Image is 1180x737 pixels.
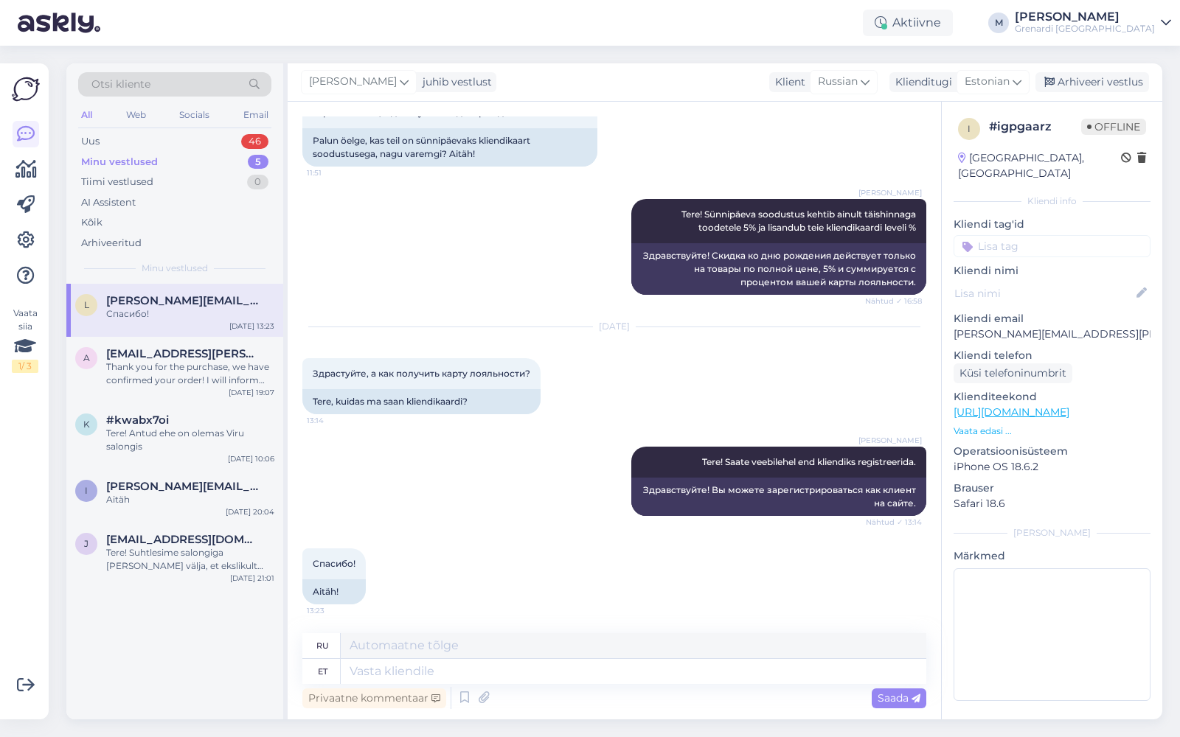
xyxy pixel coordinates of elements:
[968,123,971,134] span: i
[965,74,1010,90] span: Estonian
[958,150,1121,181] div: [GEOGRAPHIC_DATA], [GEOGRAPHIC_DATA]
[1081,119,1146,135] span: Offline
[228,453,274,464] div: [DATE] 10:06
[988,13,1009,33] div: M
[12,307,38,373] div: Vaata siia
[241,134,268,149] div: 46
[106,480,260,493] span: irina.solovjova@mail.ee
[240,105,271,125] div: Email
[954,326,1150,342] p: [PERSON_NAME][EMAIL_ADDRESS][PERSON_NAME][DOMAIN_NAME]
[106,427,274,453] div: Tere! Antud ehe on olemas Viru salongis
[78,105,95,125] div: All
[309,74,397,90] span: [PERSON_NAME]
[954,263,1150,279] p: Kliendi nimi
[229,321,274,332] div: [DATE] 13:23
[302,579,366,604] div: Aitäh!
[989,118,1081,136] div: # igpgaarz
[106,360,274,387] div: Thank you for the purchase, we have confirmed your order! I will inform our salon that [PERSON_NA...
[889,74,952,90] div: Klienditugi
[316,633,329,658] div: ru
[302,128,597,167] div: Palun öelge, kas teil on sünnipäevaks kliendikaart soodustusega, nagu varemgi? Aitäh!
[248,155,268,170] div: 5
[954,548,1150,564] p: Märkmed
[142,262,208,275] span: Minu vestlused
[81,236,142,251] div: Arhiveeritud
[106,413,169,427] span: #kwabx7oi
[702,456,916,467] span: Tere! Saate veebilehel end kliendiks registreerida.
[417,74,492,90] div: juhib vestlust
[631,243,926,295] div: Здравствуйте! Скидка ко дню рождения действует только на товары по полной цене, 5% и суммируется ...
[318,659,327,684] div: et
[954,217,1150,232] p: Kliendi tag'id
[12,75,40,103] img: Askly Logo
[769,74,805,90] div: Klient
[863,10,953,36] div: Aktiivne
[878,691,920,705] span: Saada
[954,481,1150,496] p: Brauser
[954,459,1150,475] p: iPhone OS 18.6.2
[681,209,918,233] span: Tere! Sünnipäeva soodustus kehtib ainult täishinnaga toodetele 5% ja lisandub teie kliendikaardi ...
[123,105,149,125] div: Web
[954,363,1072,383] div: Küsi telefoninumbrit
[954,526,1150,539] div: [PERSON_NAME]
[313,368,530,379] span: Здрастуйте, а как получить карту лояльности?
[858,187,922,198] span: [PERSON_NAME]
[865,296,922,307] span: Nähtud ✓ 16:58
[84,538,88,549] span: j
[230,573,274,584] div: [DATE] 21:01
[106,546,274,573] div: Tere! Suhtlesime salongiga [PERSON_NAME] välja, et ekslikult salongi konsultant unustas teile kin...
[818,74,858,90] span: Russian
[1015,23,1155,35] div: Grenardi [GEOGRAPHIC_DATA]
[85,485,88,496] span: i
[954,235,1150,257] input: Lisa tag
[313,558,355,569] span: Спасибо!
[81,175,153,189] div: Tiimi vestlused
[12,360,38,373] div: 1 / 3
[302,389,541,414] div: Tere, kuidas ma saan kliendikaardi?
[106,533,260,546] span: jcerkass@gmail.com
[81,215,103,230] div: Kõik
[247,175,268,189] div: 0
[83,352,90,363] span: a
[954,195,1150,208] div: Kliendi info
[954,496,1150,511] p: Safari 18.6
[1015,11,1155,23] div: [PERSON_NAME]
[81,195,136,210] div: AI Assistent
[1015,11,1171,35] a: [PERSON_NAME]Grenardi [GEOGRAPHIC_DATA]
[954,444,1150,459] p: Operatsioonisüsteem
[307,167,362,178] span: 11:51
[106,493,274,506] div: Aitäh
[954,348,1150,363] p: Kliendi telefon
[106,294,260,307] span: lena.zakharian@gmail.com
[954,425,1150,438] p: Vaata edasi ...
[229,387,274,398] div: [DATE] 19:07
[84,299,89,310] span: l
[106,347,260,360] span: anders.hagglund@ntm.fi
[83,419,90,430] span: k
[81,155,158,170] div: Minu vestlused
[226,506,274,517] div: [DATE] 20:04
[858,435,922,446] span: [PERSON_NAME]
[866,517,922,528] span: Nähtud ✓ 13:14
[106,307,274,321] div: Спасибо!
[1035,72,1149,92] div: Arhiveeri vestlus
[954,389,1150,405] p: Klienditeekond
[302,320,926,333] div: [DATE]
[631,478,926,516] div: Здравствуйте! Вы можете зарегистрироваться как клиент на сайте.
[81,134,100,149] div: Uus
[307,415,362,426] span: 13:14
[954,405,1069,419] a: [URL][DOMAIN_NAME]
[91,77,150,92] span: Otsi kliente
[302,688,446,708] div: Privaatne kommentaar
[954,285,1134,301] input: Lisa nimi
[176,105,212,125] div: Socials
[954,311,1150,326] p: Kliendi email
[307,605,362,616] span: 13:23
